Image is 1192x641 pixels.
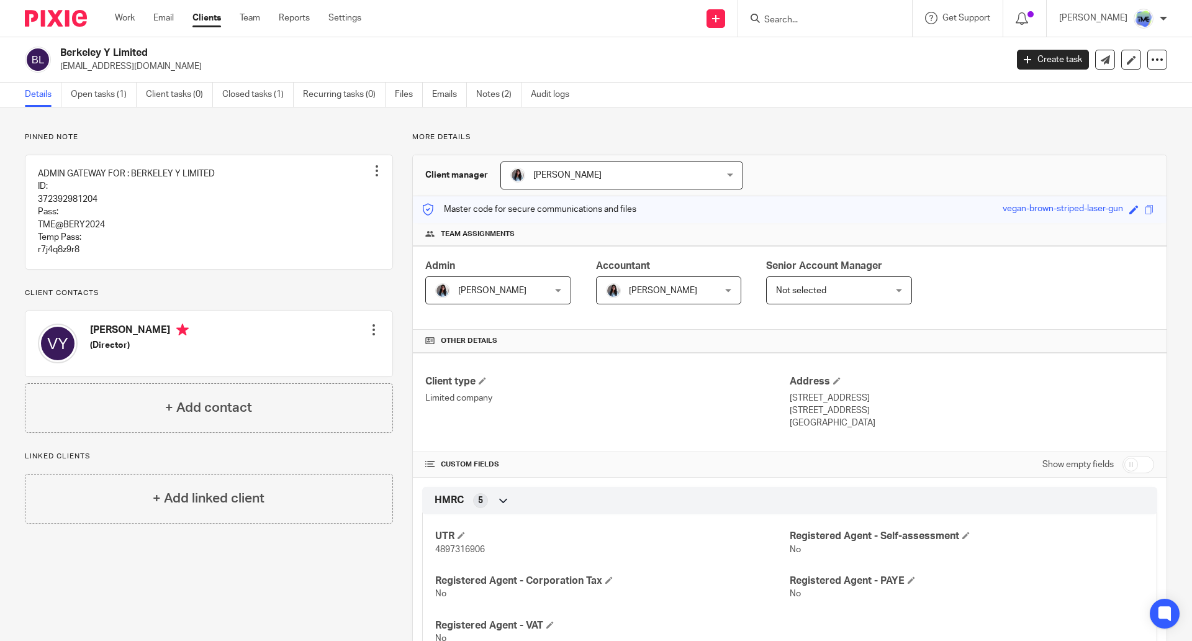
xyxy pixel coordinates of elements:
a: Team [240,12,260,24]
p: Pinned note [25,132,393,142]
p: Linked clients [25,452,393,461]
span: Other details [441,336,497,346]
h4: UTR [435,530,790,543]
img: svg%3E [38,324,78,363]
p: More details [412,132,1167,142]
h4: Registered Agent - VAT [435,619,790,632]
span: [PERSON_NAME] [629,286,697,295]
input: Search [763,15,875,26]
a: Details [25,83,61,107]
span: 5 [478,494,483,507]
img: Pixie [25,10,87,27]
i: Primary [176,324,189,336]
a: Settings [328,12,361,24]
h2: Berkeley Y Limited [60,47,811,60]
span: Team assignments [441,229,515,239]
p: [EMAIL_ADDRESS][DOMAIN_NAME] [60,60,998,73]
h4: + Add linked client [153,489,264,508]
span: HMRC [435,494,464,507]
span: Admin [425,261,455,271]
span: 4897316906 [435,545,485,554]
h4: Client type [425,375,790,388]
a: Closed tasks (1) [222,83,294,107]
p: [PERSON_NAME] [1059,12,1127,24]
span: No [790,545,801,554]
span: Get Support [942,14,990,22]
img: svg%3E [25,47,51,73]
a: Reports [279,12,310,24]
p: Client contacts [25,288,393,298]
img: 1653117891607.jpg [510,168,525,183]
img: 1653117891607.jpg [606,283,621,298]
a: Notes (2) [476,83,521,107]
h4: Address [790,375,1154,388]
a: Open tasks (1) [71,83,137,107]
h4: Registered Agent - Self-assessment [790,530,1144,543]
img: FINAL%20LOGO%20FOR%20TME.png [1134,9,1154,29]
label: Show empty fields [1042,458,1114,471]
h4: Registered Agent - PAYE [790,575,1144,588]
span: No [435,589,446,598]
div: vegan-brown-striped-laser-gun [1003,202,1123,217]
span: Senior Account Manager [766,261,882,271]
a: Clients [192,12,221,24]
span: Not selected [776,286,826,295]
a: Client tasks (0) [146,83,213,107]
h4: [PERSON_NAME] [90,324,189,339]
span: [PERSON_NAME] [533,171,602,180]
h4: + Add contact [165,398,252,417]
a: Files [395,83,423,107]
h4: CUSTOM FIELDS [425,460,790,470]
img: 1653117891607.jpg [435,283,450,298]
span: No [790,589,801,598]
a: Work [115,12,135,24]
h5: (Director) [90,339,189,352]
p: [STREET_ADDRESS] [790,404,1154,417]
a: Create task [1017,50,1089,70]
a: Audit logs [531,83,579,107]
p: [STREET_ADDRESS] [790,392,1154,404]
a: Email [153,12,174,24]
a: Recurring tasks (0) [303,83,386,107]
p: Limited company [425,392,790,404]
a: Emails [432,83,467,107]
h3: Client manager [425,169,488,181]
span: Accountant [596,261,650,271]
h4: Registered Agent - Corporation Tax [435,575,790,588]
p: Master code for secure communications and files [422,203,636,216]
p: [GEOGRAPHIC_DATA] [790,417,1154,429]
span: [PERSON_NAME] [458,286,526,295]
